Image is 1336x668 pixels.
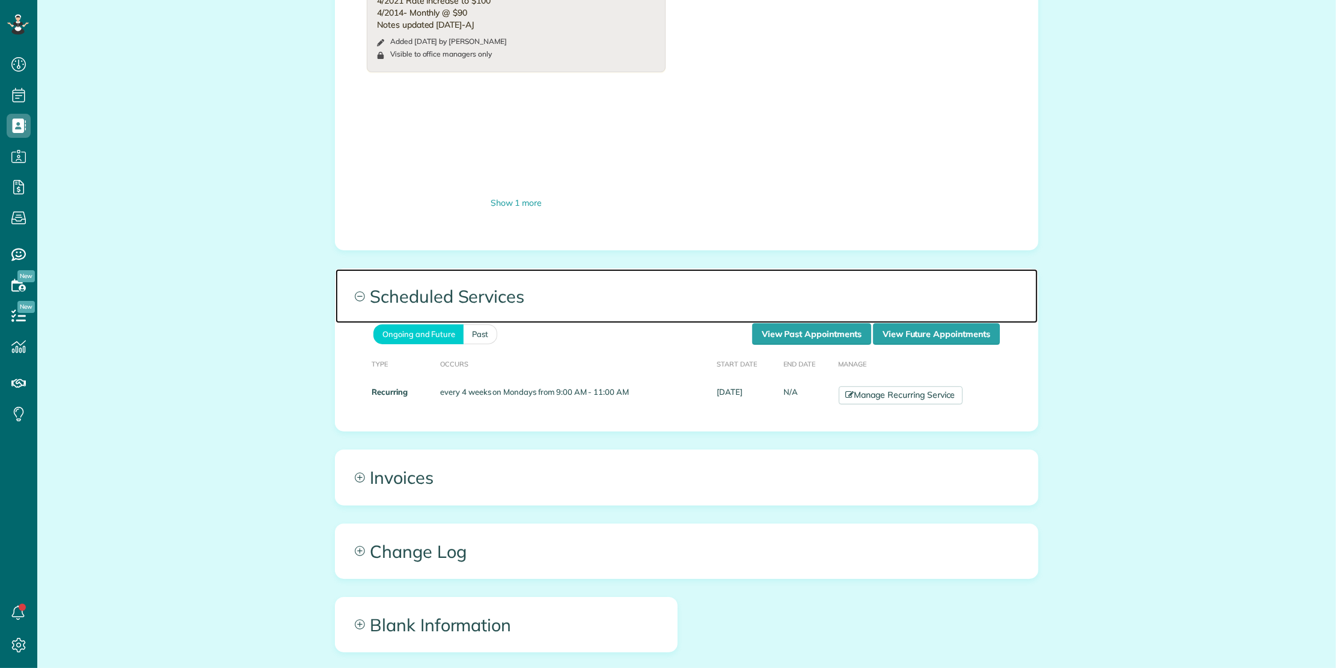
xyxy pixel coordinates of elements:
strong: Recurring [372,387,408,397]
th: Manage [834,345,1020,382]
th: End Date [779,345,834,382]
span: New [17,270,35,282]
th: Type [354,345,435,382]
a: Manage Recurring Service [839,386,963,404]
a: Invoices [336,450,1038,504]
th: Occurs [435,345,712,382]
time: Added [DATE] by [PERSON_NAME] [390,37,507,46]
a: View Past Appointments [752,323,871,345]
td: every 4 weeks on Mondays from 9:00 AM - 11:00 AM [435,382,712,409]
td: [DATE] [712,382,779,409]
div: Visible to office managers only [390,49,492,59]
td: N/A [779,382,834,409]
a: Scheduled Services [336,269,1038,323]
th: Start Date [712,345,779,382]
a: Change Log [336,524,1038,578]
div: Show 1 more [367,197,666,209]
a: Ongoing and Future [373,324,464,344]
a: Past [464,324,497,344]
a: Blank Information [336,598,677,652]
a: View Future Appointments [873,323,1000,345]
span: New [17,301,35,313]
